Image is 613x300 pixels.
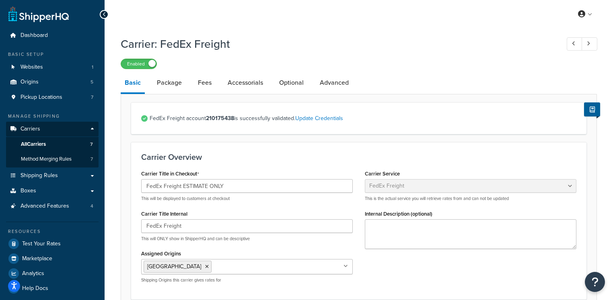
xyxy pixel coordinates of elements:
a: Optional [275,73,308,92]
span: 5 [91,79,93,86]
div: Resources [6,228,99,235]
button: Open Resource Center [585,272,605,292]
a: Previous Record [567,37,582,51]
span: Boxes [21,188,36,194]
p: This is the actual service you will retrieve rates from and can not be updated [365,196,576,202]
a: Advanced Features4 [6,199,99,214]
span: All Carriers [21,141,46,148]
li: Advanced Features [6,199,99,214]
label: Enabled [121,59,156,69]
button: Show Help Docs [584,102,600,116]
a: Carriers [6,122,99,137]
span: Help Docs [22,285,48,292]
span: 4 [91,203,93,210]
li: Origins [6,75,99,90]
span: Origins [21,79,39,86]
span: Shipping Rules [21,172,58,179]
span: Websites [21,64,43,71]
a: Advanced [316,73,353,92]
a: Test Your Rates [6,237,99,251]
p: This will ONLY show in ShipperHQ and can be descriptive [141,236,353,242]
span: FedEx Freight account is successfully validated. [150,113,576,124]
label: Internal Description (optional) [365,211,432,217]
a: Help Docs [6,281,99,296]
a: Origins5 [6,75,99,90]
span: 7 [90,141,93,148]
span: Analytics [22,270,44,277]
a: Method Merging Rules7 [6,152,99,167]
p: This will be displayed to customers at checkout [141,196,353,202]
strong: 210175438 [206,114,234,122]
span: Advanced Features [21,203,69,210]
div: Basic Setup [6,51,99,58]
span: 1 [92,64,93,71]
span: Test Your Rates [22,241,61,247]
label: Carrier Title Internal [141,211,187,217]
a: Fees [194,73,216,92]
a: Websites1 [6,60,99,75]
div: Manage Shipping [6,113,99,120]
span: Pickup Locations [21,94,62,101]
li: Carriers [6,122,99,167]
label: Assigned Origins [141,251,181,257]
a: Accessorials [224,73,267,92]
a: AllCarriers7 [6,137,99,152]
a: Pickup Locations7 [6,90,99,105]
p: Shipping Origins this carrier gives rates for [141,277,353,283]
a: Dashboard [6,28,99,43]
a: Package [153,73,186,92]
li: Pickup Locations [6,90,99,105]
h1: Carrier: FedEx Freight [121,36,552,52]
h3: Carrier Overview [141,153,576,161]
span: Carriers [21,126,40,133]
span: [GEOGRAPHIC_DATA] [147,262,201,271]
a: Shipping Rules [6,168,99,183]
span: Dashboard [21,32,48,39]
span: Method Merging Rules [21,156,72,163]
span: Marketplace [22,255,52,262]
a: Next Record [582,37,597,51]
span: 7 [91,156,93,163]
a: Boxes [6,184,99,198]
label: Carrier Title in Checkout [141,171,199,177]
a: Update Credentials [295,114,343,122]
a: Analytics [6,266,99,281]
li: Method Merging Rules [6,152,99,167]
a: Marketplace [6,251,99,266]
label: Carrier Service [365,171,400,177]
a: Basic [121,73,145,94]
span: 7 [91,94,93,101]
li: Websites [6,60,99,75]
